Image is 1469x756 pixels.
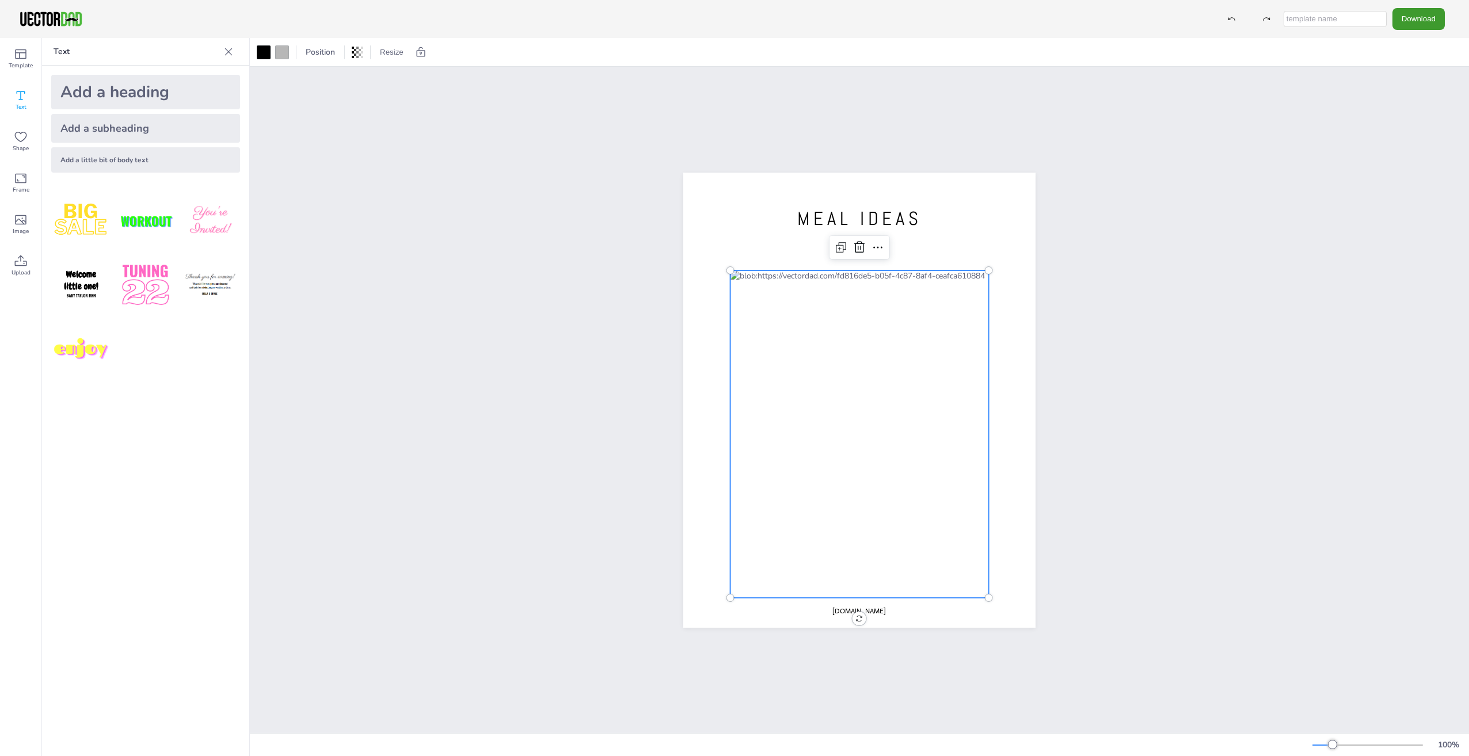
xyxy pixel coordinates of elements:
[51,255,111,315] img: GNLDUe7.png
[797,206,922,230] span: MEAL IDEAS
[1284,11,1387,27] input: template name
[13,227,29,236] span: Image
[375,43,408,62] button: Resize
[54,38,219,66] p: Text
[51,75,240,109] div: Add a heading
[16,102,26,112] span: Text
[303,47,337,58] span: Position
[12,268,31,277] span: Upload
[1392,8,1445,29] button: Download
[51,147,240,173] div: Add a little bit of body text
[13,185,29,194] span: Frame
[9,61,33,70] span: Template
[180,255,240,315] img: K4iXMrW.png
[51,114,240,143] div: Add a subheading
[13,144,29,153] span: Shape
[180,191,240,251] img: BBMXfK6.png
[18,10,83,28] img: VectorDad-1.png
[116,191,176,251] img: XdJCRjX.png
[51,191,111,251] img: style1.png
[1434,739,1462,750] div: 100 %
[832,606,886,615] span: [DOMAIN_NAME]
[116,255,176,315] img: 1B4LbXY.png
[51,320,111,380] img: M7yqmqo.png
